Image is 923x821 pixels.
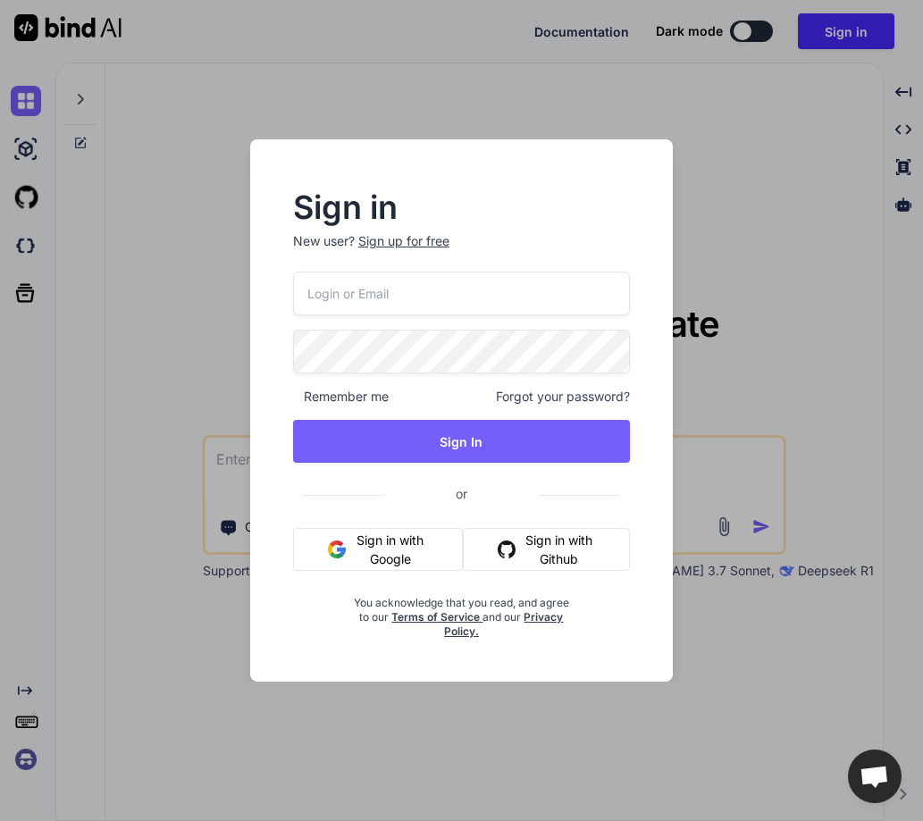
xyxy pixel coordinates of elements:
p: New user? [293,232,630,272]
span: Forgot your password? [496,388,630,406]
span: or [384,472,539,515]
img: github [498,540,516,558]
button: Sign in with Github [463,528,631,571]
div: You acknowledge that you read, and agree to our and our [349,585,575,639]
a: Terms of Service [391,610,482,624]
img: google [328,540,346,558]
input: Login or Email [293,272,630,315]
h2: Sign in [293,193,630,222]
a: Privacy Policy. [444,610,564,638]
button: Sign in with Google [293,528,463,571]
div: Open chat [848,750,902,803]
span: Remember me [293,388,389,406]
button: Sign In [293,420,630,463]
div: Sign up for free [358,232,449,250]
